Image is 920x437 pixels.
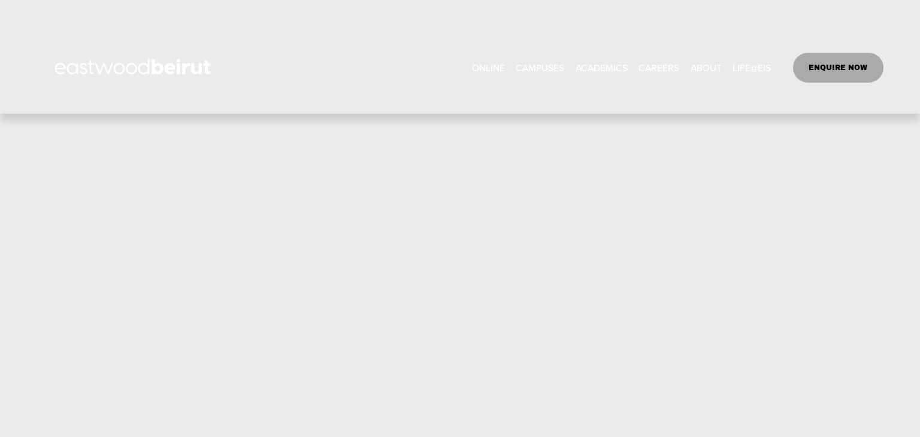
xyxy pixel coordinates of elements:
span: LIFE@EIS [733,59,771,76]
a: CAREERS [638,59,679,77]
a: ENQUIRE NOW [793,53,883,83]
a: ONLINE [472,59,505,77]
span: ACADEMICS [576,59,628,76]
a: folder dropdown [516,59,564,77]
span: CAMPUSES [516,59,564,76]
a: folder dropdown [733,59,771,77]
img: EastwoodIS Global Site [37,37,232,98]
a: folder dropdown [691,59,722,77]
a: folder dropdown [576,59,628,77]
span: ABOUT [691,59,722,76]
